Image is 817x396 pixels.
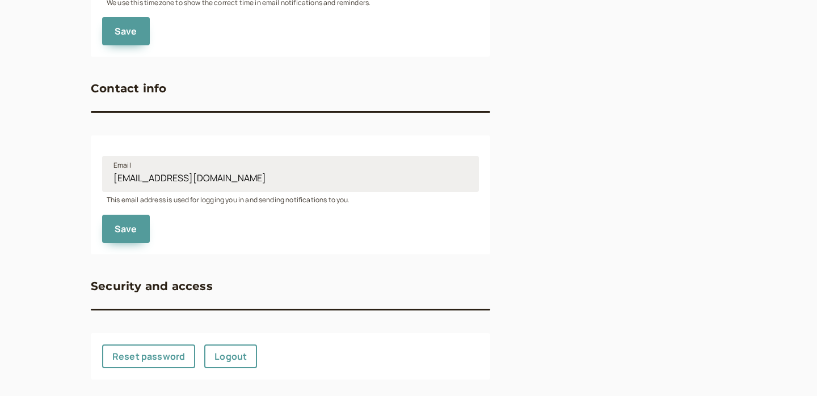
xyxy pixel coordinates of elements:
[102,192,479,205] div: This email address is used for logging you in and sending notifications to you.
[91,277,213,295] h3: Security and access
[113,160,131,171] span: Email
[115,223,137,235] span: Save
[91,79,166,97] h3: Contact info
[102,17,150,45] button: Save
[204,344,257,368] a: Logout
[102,215,150,243] button: Save
[102,344,195,368] a: Reset password
[115,25,137,37] span: Save
[102,156,479,192] input: Email
[760,342,817,396] iframe: Chat Widget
